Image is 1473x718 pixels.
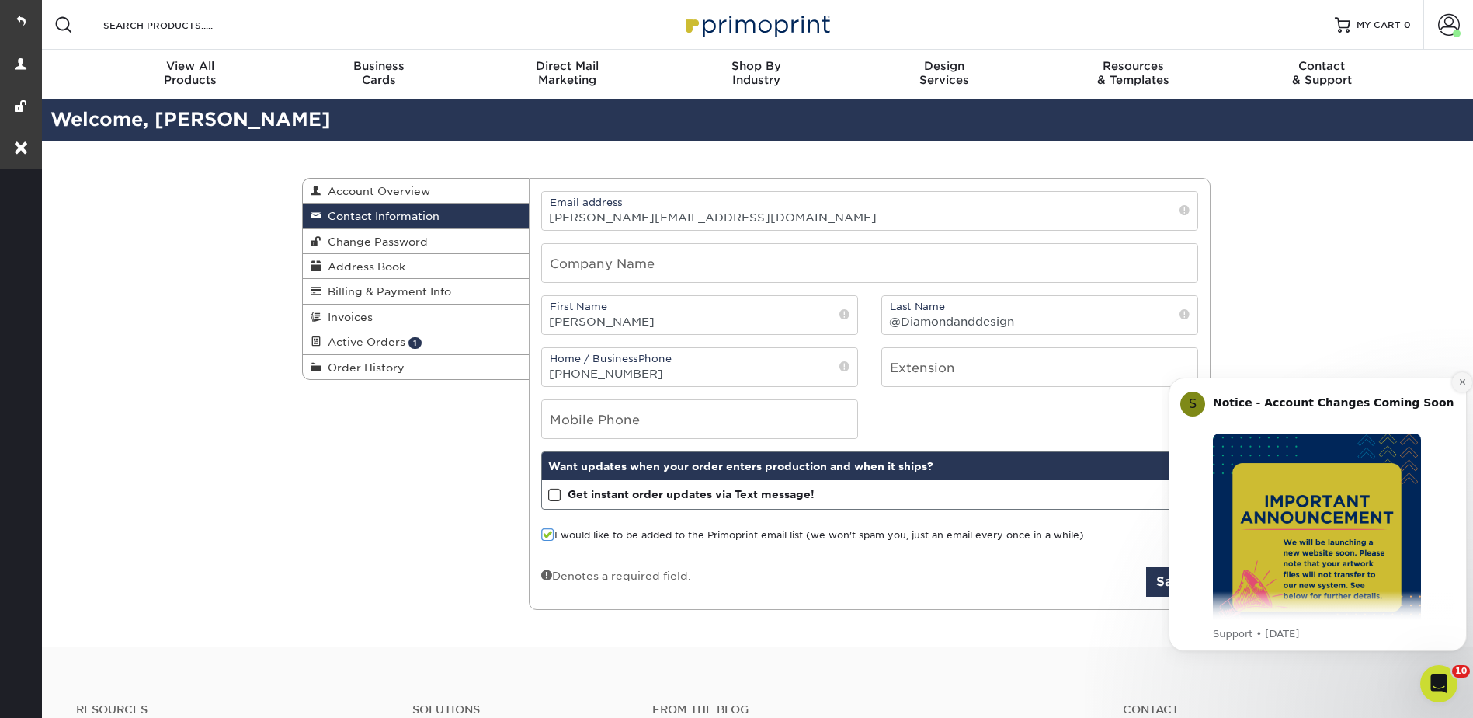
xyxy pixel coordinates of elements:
a: Address Book [303,254,530,279]
a: Invoices [303,305,530,329]
span: Design [850,59,1039,73]
span: 10 [1452,665,1470,678]
span: Shop By [662,59,850,73]
input: SEARCH PRODUCTS..... [102,16,253,34]
span: 0 [1404,19,1411,30]
button: Save [1146,567,1198,597]
span: Direct Mail [473,59,662,73]
a: Contact Information [303,204,530,228]
span: Billing & Payment Info [321,285,451,298]
a: DesignServices [850,50,1039,99]
h2: Welcome, [PERSON_NAME] [39,106,1473,134]
div: Marketing [473,59,662,87]
a: Change Password [303,229,530,254]
label: I would like to be added to the Primoprint email list (we won't spam you, just an email every onc... [541,528,1086,543]
span: Account Overview [321,185,430,197]
span: 1 [408,337,422,349]
a: Order History [303,355,530,379]
a: BusinessCards [284,50,473,99]
span: Invoices [321,311,373,323]
div: Cards [284,59,473,87]
img: Primoprint [679,8,834,41]
a: Billing & Payment Info [303,279,530,304]
span: Change Password [321,235,428,248]
strong: Get instant order updates via Text message! [568,488,815,500]
span: Business [284,59,473,73]
span: Contact [1228,59,1416,73]
div: Want updates when your order enters production and when it ships? [542,452,1197,480]
iframe: Intercom live chat [1420,665,1457,702]
span: MY CART [1357,19,1401,32]
div: Services [850,59,1039,87]
div: Products [96,59,285,87]
a: Account Overview [303,179,530,204]
span: Active Orders [321,336,405,348]
span: Order History [321,361,405,374]
div: Industry [662,59,850,87]
a: Resources& Templates [1039,50,1228,99]
a: Direct MailMarketing [473,50,662,99]
a: Active Orders 1 [303,329,530,354]
span: Contact Information [321,210,439,222]
span: Address Book [321,260,405,273]
h4: From the Blog [652,703,1081,716]
span: Resources [1039,59,1228,73]
iframe: Intercom notifications message [1162,354,1473,676]
a: Contact& Support [1228,50,1416,99]
div: & Templates [1039,59,1228,87]
h4: Solutions [412,703,629,716]
div: Denotes a required field. [541,567,691,584]
a: View AllProducts [96,50,285,99]
div: & Support [1228,59,1416,87]
span: View All [96,59,285,73]
h4: Resources [76,703,389,716]
a: Shop ByIndustry [662,50,850,99]
a: Contact [1123,703,1436,716]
